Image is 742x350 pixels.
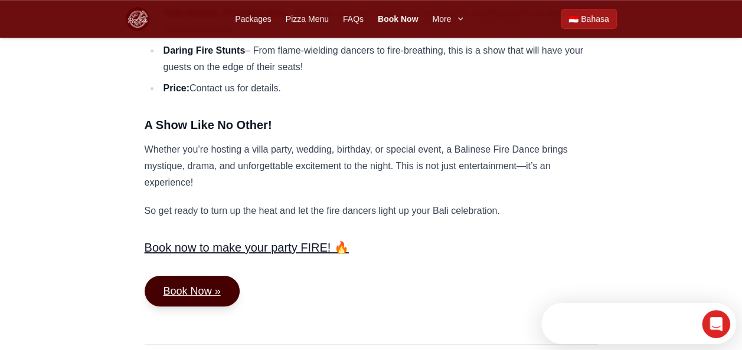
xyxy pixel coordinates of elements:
[235,13,271,25] a: Packages
[343,13,364,25] a: FAQs
[160,80,598,97] li: Contact us for details.
[581,13,609,25] span: Bahasa
[160,42,598,75] li: – From flame-wielding dancers to fire-breathing, this is a show that will have your guests on the...
[145,203,598,219] p: So get ready to turn up the heat and let the fire dancers light up your Bali celebration.
[145,115,598,134] h3: A Show Like No Other!
[561,9,616,29] a: Beralih ke Bahasa Indonesia
[541,303,736,344] iframe: Intercom live chat discovery launcher
[126,7,149,31] img: Bali Pizza Party Logo
[145,241,349,254] a: Book now to make your party FIRE! 🔥
[432,13,465,25] button: More
[432,13,451,25] span: More
[164,83,189,93] strong: Price:
[286,13,329,25] a: Pizza Menu
[145,141,598,191] p: Whether you’re hosting a villa party, wedding, birthday, or special event, a Balinese Fire Dance ...
[378,13,418,25] a: Book Now
[702,310,730,338] iframe: Intercom live chat
[145,276,240,306] a: Book Now »
[164,45,246,55] strong: Daring Fire Stunts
